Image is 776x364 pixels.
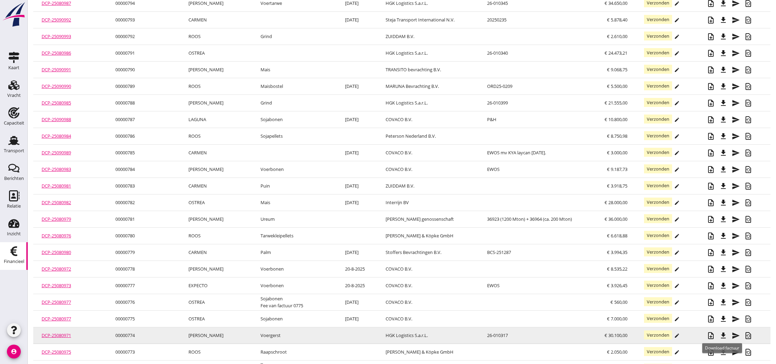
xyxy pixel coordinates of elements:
i: restore_page [744,232,752,240]
i: file_download [719,33,727,41]
i: edit [674,200,680,206]
td: Mais [252,194,337,211]
i: restore_page [744,82,752,91]
i: note_add [707,315,715,323]
td: 00000793 [107,12,180,28]
td: Puin [252,178,337,194]
i: note_add [707,82,715,91]
td: € 10.800,00 [592,111,636,128]
td: ZUIDDAM B.V. [377,28,479,45]
i: send [732,66,740,74]
span: Verzonden [644,214,672,223]
i: restore_page [744,33,752,41]
i: note_add [707,49,715,57]
td: € 5.878,40 [592,12,636,28]
i: send [732,33,740,41]
img: logo-small.a267ee39.svg [1,2,26,27]
i: file_download [719,282,727,290]
a: DCP-25090993 [42,33,71,39]
i: note_add [707,199,715,207]
i: edit [674,183,680,189]
td: € 2.610,00 [592,28,636,45]
span: Verzonden [644,48,672,57]
i: edit [674,233,680,239]
i: edit [674,316,680,322]
i: note_add [707,16,715,24]
td: 00000776 [107,294,180,311]
td: ROOS [180,344,252,361]
a: DCP-25080980 [42,249,71,255]
div: Capaciteit [4,121,24,125]
div: Financieel [4,259,24,264]
td: BCS-251287 [479,244,592,261]
td: COVACO B.V. [377,311,479,327]
i: restore_page [744,215,752,224]
td: [DATE] [337,111,377,128]
td: 00000783 [107,178,180,194]
a: DCP-25080983 [42,166,71,172]
td: ROOS [180,128,252,145]
i: send [732,182,740,190]
span: Verzonden [644,231,672,240]
i: restore_page [744,331,752,340]
i: restore_page [744,199,752,207]
i: restore_page [744,132,752,140]
a: DCP-25090991 [42,66,71,73]
i: file_download [719,132,727,140]
i: send [732,232,740,240]
td: € 3.918,75 [592,178,636,194]
a: DCP-25080979 [42,216,71,222]
td: CARMEN [180,145,252,161]
td: Voergerst [252,327,337,344]
td: [PERSON_NAME] [180,327,252,344]
td: 00000790 [107,62,180,78]
td: 20250235 [479,12,592,28]
div: Relatie [7,204,21,208]
td: ROOS [180,228,252,244]
span: Verzonden [644,281,672,290]
td: COVACO B.V. [377,161,479,178]
td: ORD25-0209 [479,78,592,95]
a: DCP-25080982 [42,199,71,206]
div: Vracht [7,93,21,98]
i: file_download [719,215,727,224]
i: file_download [719,331,727,340]
td: € 3.994,35 [592,244,636,261]
span: Verzonden [644,347,672,356]
i: send [732,165,740,174]
td: OSTREA [180,194,252,211]
i: note_add [707,298,715,307]
td: € 3.000,00 [592,145,636,161]
i: send [732,298,740,307]
span: Verzonden [644,198,672,207]
a: DCP-25080972 [42,266,71,272]
td: € 3.926,45 [592,277,636,294]
td: Mais [252,62,337,78]
td: EWOS [479,277,592,294]
a: DCP-25080986 [42,50,71,56]
i: account_circle [7,345,21,358]
i: send [732,16,740,24]
i: edit [674,283,680,289]
td: [DATE] [337,244,377,261]
div: Inzicht [7,231,21,236]
i: edit [674,34,680,39]
td: Maisbostel [252,78,337,95]
span: Verzonden [644,115,672,124]
span: Verzonden [644,31,672,40]
td: CARMEN [180,12,252,28]
td: Peterson Nederland B.V. [377,128,479,145]
i: edit [674,134,680,139]
span: Verzonden [644,181,672,190]
i: edit [674,84,680,89]
td: 00000791 [107,45,180,62]
td: 00000773 [107,344,180,361]
i: note_add [707,282,715,290]
span: Verzonden [644,15,672,24]
td: [DATE] [337,12,377,28]
i: edit [674,117,680,122]
td: 00000786 [107,128,180,145]
i: edit [674,51,680,56]
i: note_add [707,182,715,190]
td: 00000787 [107,111,180,128]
